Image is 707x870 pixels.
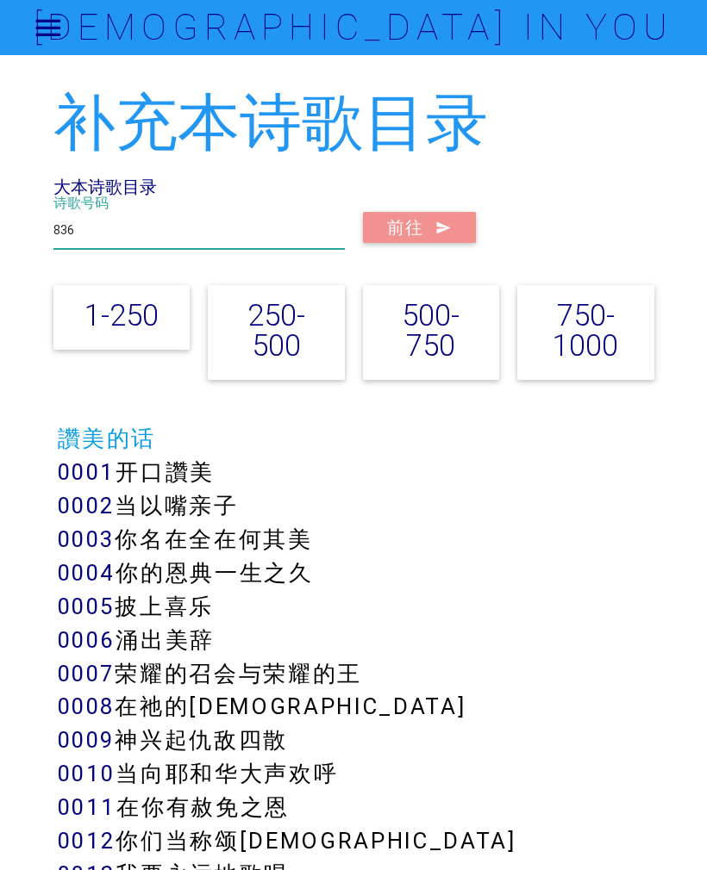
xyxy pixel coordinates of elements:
[53,176,157,197] a: 大本诗歌目录
[58,458,116,486] a: 0001
[58,492,116,519] a: 0002
[58,827,116,854] a: 0012
[53,192,109,213] label: 诗歌号码
[58,726,116,754] a: 0009
[58,626,116,654] a: 0006
[634,792,694,857] iframe: Chat
[58,525,116,553] a: 0003
[84,296,159,333] a: 1-250
[58,660,116,687] a: 0007
[363,212,476,243] button: 前往
[53,89,654,157] h2: 补充本诗歌目录
[58,693,116,720] a: 0008
[553,296,618,364] a: 750-1000
[58,593,116,620] a: 0005
[58,425,157,452] a: 讚美的话
[247,296,305,364] a: 250-500
[402,296,460,364] a: 500-750
[58,760,116,787] a: 0010
[58,793,117,821] a: 0011
[58,559,116,587] a: 0004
